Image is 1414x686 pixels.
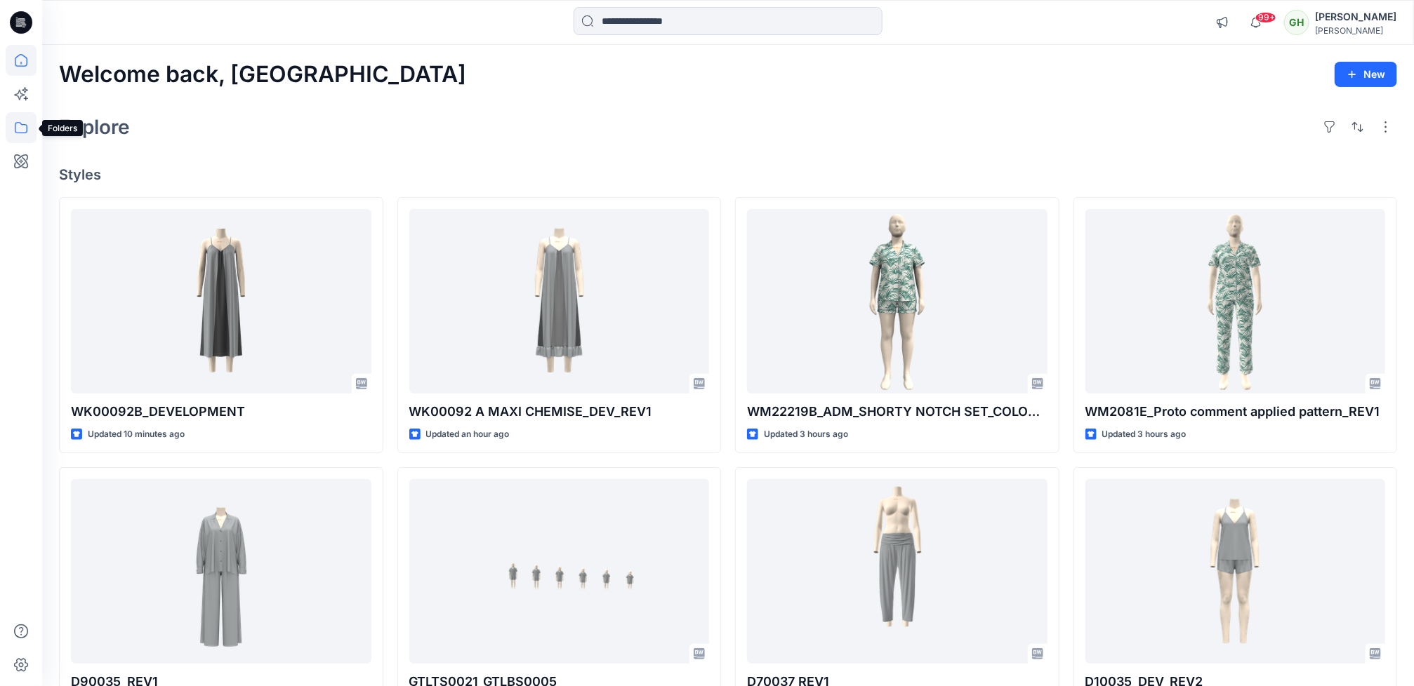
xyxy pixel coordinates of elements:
h2: Welcome back, [GEOGRAPHIC_DATA] [59,62,466,88]
div: [PERSON_NAME] [1315,8,1396,25]
a: WK00092 A MAXI CHEMISE_DEV_REV1 [409,209,710,394]
a: D70037 REV1 [747,479,1048,664]
div: [PERSON_NAME] [1315,25,1396,36]
a: D90035_REV1 [71,479,371,664]
p: Updated 3 hours ago [764,427,848,442]
p: WK00092B_DEVELOPMENT [71,402,371,422]
button: New [1335,62,1397,87]
p: WM22219B_ADM_SHORTY NOTCH SET_COLORWAY_REV1 [747,402,1048,422]
h2: Explore [59,116,130,138]
a: WM22219B_ADM_SHORTY NOTCH SET_COLORWAY_REV1 [747,209,1048,394]
p: WK00092 A MAXI CHEMISE_DEV_REV1 [409,402,710,422]
p: Updated 10 minutes ago [88,427,185,442]
a: WK00092B_DEVELOPMENT [71,209,371,394]
p: Updated 3 hours ago [1102,427,1187,442]
span: 99+ [1255,12,1276,23]
h4: Styles [59,166,1397,183]
p: Updated an hour ago [426,427,510,442]
a: D10035_DEV_REV2 [1085,479,1386,664]
div: GH [1284,10,1309,35]
a: WM2081E_Proto comment applied pattern_REV1 [1085,209,1386,394]
p: WM2081E_Proto comment applied pattern_REV1 [1085,402,1386,422]
a: GTLTS0021_GTLBS0005 [409,479,710,664]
